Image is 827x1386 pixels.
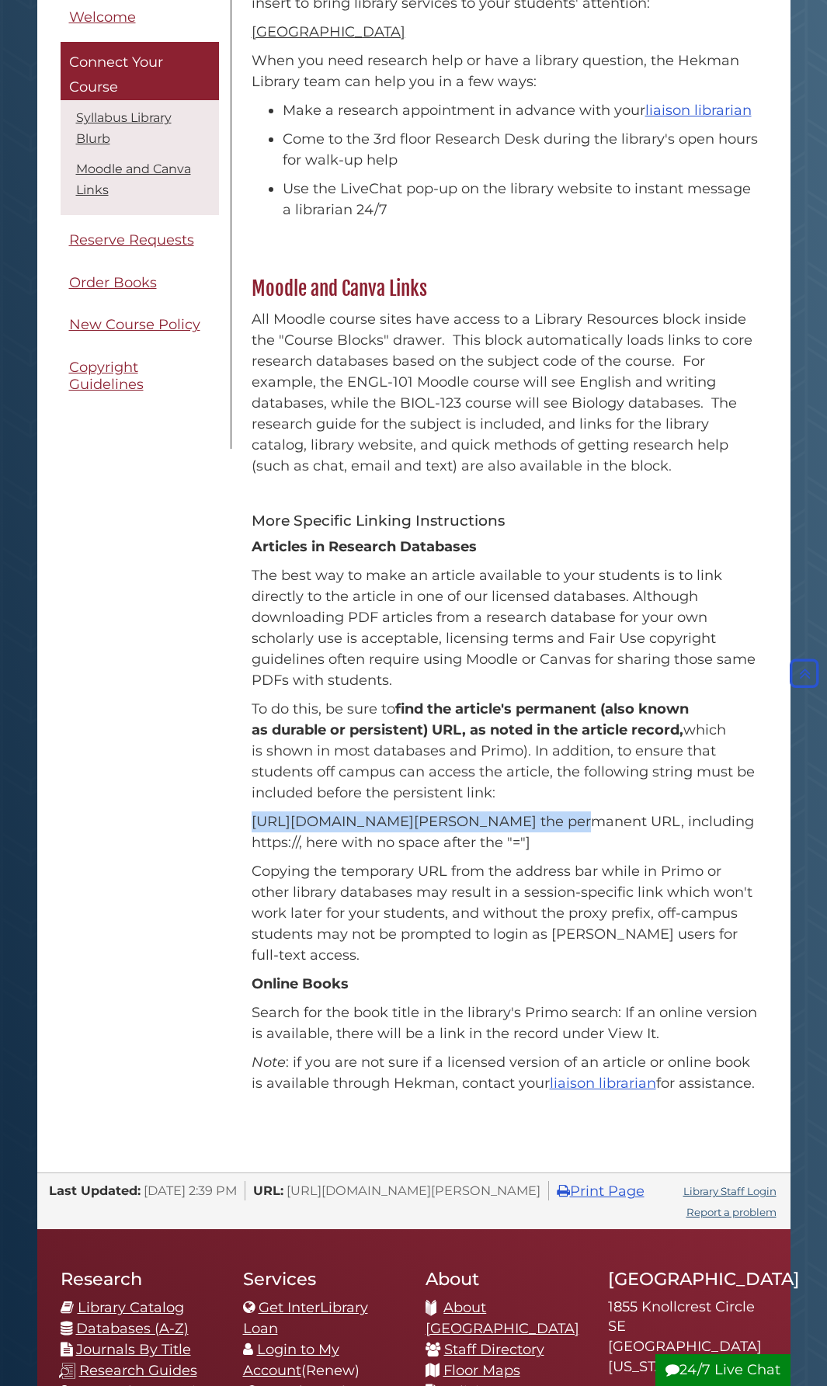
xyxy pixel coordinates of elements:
[252,1054,286,1071] em: Note
[426,1268,585,1290] h2: About
[252,1052,759,1094] p: : if you are not sure if a licensed version of an article or online book is available through Hek...
[243,1268,402,1290] h2: Services
[645,102,752,119] a: liaison librarian
[243,1339,402,1381] li: (Renew)
[252,700,689,738] strong: find the article's permanent (also known as durable or persistent) URL, as noted in the article r...
[252,699,759,804] p: To do this, be sure to which is shown in most databases and Primo). In addition, to ensure that s...
[287,1183,540,1198] span: [URL][DOMAIN_NAME][PERSON_NAME]
[243,1341,339,1379] a: Login to My Account
[76,162,191,198] a: Moodle and Canva Links
[683,1185,777,1197] a: Library Staff Login
[59,1363,75,1379] img: research-guides-icon-white_37x37.png
[79,1362,197,1379] a: Research Guides
[76,1320,189,1337] a: Databases (A-Z)
[283,129,759,171] p: Come to the 3rd floor Research Desk during the library's open hours for walk-up help
[655,1354,791,1386] button: 24/7 Live Chat
[61,1268,220,1290] h2: Research
[144,1183,237,1198] span: [DATE] 2:39 PM
[61,266,219,300] a: Order Books
[69,274,157,291] span: Order Books
[557,1183,645,1200] a: Print Page
[61,43,219,101] a: Connect Your Course
[283,179,759,221] p: Use the LiveChat pop-up on the library website to instant message a librarian 24/7
[252,309,759,477] p: All Moodle course sites have access to a Library Resources block inside the "Course Blocks" drawe...
[252,50,759,92] p: When you need research help or have a library question, the Hekman Library team can help you in a...
[61,224,219,259] a: Reserve Requests
[69,359,144,394] span: Copyright Guidelines
[61,350,219,402] a: Copyright Guidelines
[252,23,405,40] u: [GEOGRAPHIC_DATA]
[252,975,349,992] strong: Online Books
[550,1075,656,1092] a: liaison librarian
[252,811,759,853] p: [URL][DOMAIN_NAME][PERSON_NAME] the permanent URL, including https://, here with no space after t...
[444,1341,544,1358] a: Staff Directory
[78,1299,184,1316] a: Library Catalog
[49,1183,141,1198] span: Last Updated:
[76,111,172,147] a: Syllabus Library Blurb
[252,565,759,691] p: The best way to make an article available to your students is to link directly to the article in ...
[608,1297,767,1377] address: 1855 Knollcrest Circle SE [GEOGRAPHIC_DATA][US_STATE]
[252,513,759,530] h5: More Specific Linking Instructions
[686,1206,777,1218] a: Report a problem
[283,100,759,121] p: Make a research appointment in advance with your
[557,1184,570,1198] i: Print Page
[252,538,477,555] strong: Articles in Research Databases
[253,1183,283,1198] span: URL:
[243,1299,368,1337] a: Get InterLibrary Loan
[786,665,823,682] a: Back to Top
[252,861,759,966] p: Copying the temporary URL from the address bar while in Primo or other library databases may resu...
[76,1341,191,1358] a: Journals By Title
[608,1268,767,1290] h2: [GEOGRAPHIC_DATA]
[426,1299,579,1337] a: About [GEOGRAPHIC_DATA]
[69,9,136,26] span: Welcome
[244,276,766,301] h2: Moodle and Canva Links
[252,1002,759,1044] p: Search for the book title in the library's Primo search: If an online version is available, there...
[69,317,200,334] span: New Course Policy
[69,232,194,249] span: Reserve Requests
[69,54,163,96] span: Connect Your Course
[443,1362,520,1379] a: Floor Maps
[61,308,219,343] a: New Course Policy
